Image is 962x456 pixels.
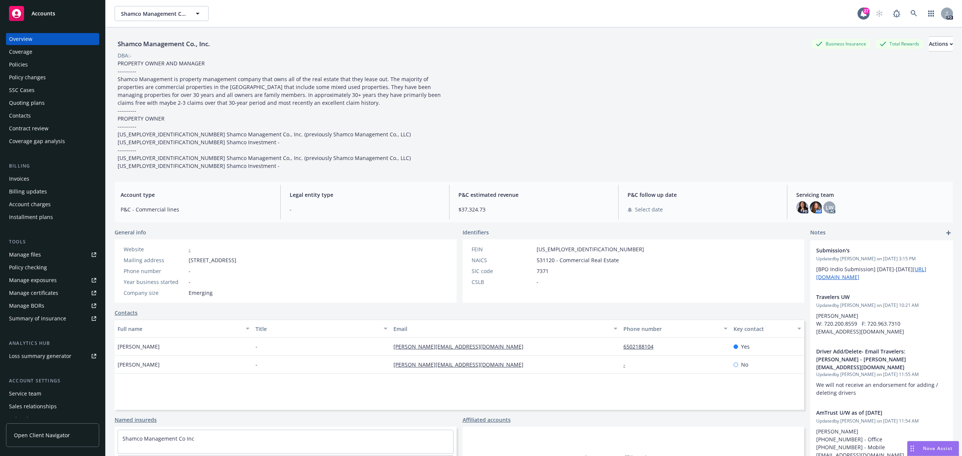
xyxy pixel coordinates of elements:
a: Contacts [115,309,138,317]
span: Identifiers [463,228,489,236]
a: [PERSON_NAME][EMAIL_ADDRESS][DOMAIN_NAME] [393,343,529,350]
div: Policy checking [9,261,47,273]
div: Company size [124,289,186,297]
span: Updated by [PERSON_NAME] on [DATE] 10:21 AM [816,302,947,309]
a: Loss summary generator [6,350,99,362]
span: Shamco Management Co., Inc. [121,10,186,18]
button: Phone number [620,320,731,338]
span: Legal entity type [290,191,440,199]
div: Contract review [9,122,48,134]
button: Nova Assist [907,441,959,456]
span: Account type [121,191,271,199]
span: LW [826,204,833,211]
div: Summary of insurance [9,313,66,325]
div: Full name [118,325,241,333]
div: CSLB [472,278,534,286]
img: photo [796,201,808,213]
span: 7371 [537,267,549,275]
span: Servicing team [796,191,947,199]
span: Accounts [32,11,55,17]
div: Loss summary generator [9,350,71,362]
a: add [944,228,953,237]
a: Manage exposures [6,274,99,286]
div: Driver Add/Delete- Email Travelers: [PERSON_NAME] - [PERSON_NAME][EMAIL_ADDRESS][DOMAIN_NAME]Upda... [810,341,953,403]
a: - [189,246,191,253]
a: - [623,361,631,368]
div: Drag to move [908,441,917,456]
a: Named insureds [115,416,157,424]
div: Total Rewards [876,39,923,48]
div: SSC Cases [9,84,35,96]
div: Billing [6,162,99,170]
div: Policy changes [9,71,46,83]
div: Year business started [124,278,186,286]
div: Policies [9,59,28,71]
span: $37,324.73 [458,205,609,213]
div: Quoting plans [9,97,45,109]
div: Overview [9,33,32,45]
div: Coverage [9,46,32,58]
a: Contract review [6,122,99,134]
div: Coverage gap analysis [9,135,65,147]
span: Driver Add/Delete- Email Travelers: [PERSON_NAME] - [PERSON_NAME][EMAIL_ADDRESS][DOMAIN_NAME] [816,347,927,371]
a: 6502188104 [623,343,659,350]
span: - [189,278,191,286]
a: Service team [6,388,99,400]
a: Shamco Management Co Inc [123,435,194,442]
div: NAICS [472,256,534,264]
span: [STREET_ADDRESS] [189,256,236,264]
a: Installment plans [6,211,99,223]
a: Affiliated accounts [463,416,511,424]
a: Summary of insurance [6,313,99,325]
span: Open Client Navigator [14,431,70,439]
span: Notes [810,228,826,237]
a: Search [906,6,921,21]
div: Key contact [734,325,793,333]
span: - [189,267,191,275]
span: Emerging [189,289,213,297]
div: Phone number [623,325,720,333]
span: PROPERTY OWNER AND MANAGER ---------- Shamco Management is property management company that owns ... [118,60,442,169]
p: [BPO Indio Submission] [DATE]-[DATE] [816,265,947,281]
a: Policies [6,59,99,71]
img: photo [810,201,822,213]
a: Sales relationships [6,400,99,412]
a: Manage BORs [6,300,99,312]
div: Mailing address [124,256,186,264]
span: Updated by [PERSON_NAME] on [DATE] 11:54 AM [816,418,947,424]
span: Updated by [PERSON_NAME] on [DATE] 3:15 PM [816,255,947,262]
div: Contacts [9,110,31,122]
div: Manage exposures [9,274,57,286]
a: [PERSON_NAME][EMAIL_ADDRESS][DOMAIN_NAME] [393,361,529,368]
span: Select date [635,205,663,213]
div: Billing updates [9,186,47,198]
span: 531120 - Commercial Real Estate [537,256,619,264]
a: Coverage gap analysis [6,135,99,147]
a: Policy changes [6,71,99,83]
div: 27 [863,8,870,14]
span: P&C estimated revenue [458,191,609,199]
a: Policy checking [6,261,99,273]
div: Business Insurance [812,39,870,48]
div: Manage certificates [9,287,58,299]
span: - [290,205,440,213]
div: Manage files [9,249,41,261]
div: Website [124,245,186,253]
div: Email [393,325,609,333]
div: Tools [6,238,99,246]
span: [PERSON_NAME] [118,343,160,350]
div: Shamco Management Co., Inc. [115,39,213,49]
div: Analytics hub [6,340,99,347]
span: General info [115,228,146,236]
div: Actions [929,37,953,51]
a: Manage files [6,249,99,261]
div: Installment plans [9,211,53,223]
a: Manage certificates [6,287,99,299]
a: Account charges [6,198,99,210]
span: P&C - Commercial lines [121,205,271,213]
span: - [256,343,257,350]
div: Manage BORs [9,300,44,312]
button: Email [390,320,620,338]
a: Invoices [6,173,99,185]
